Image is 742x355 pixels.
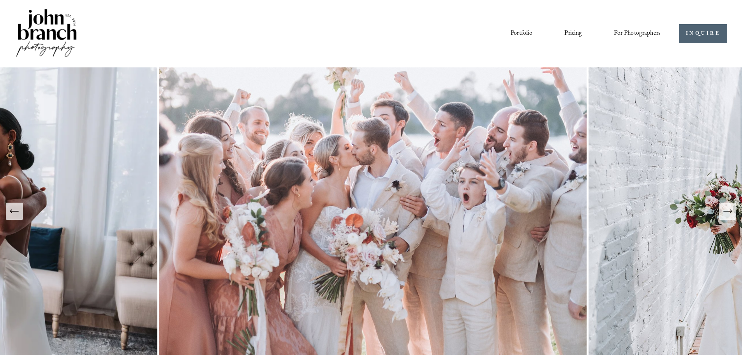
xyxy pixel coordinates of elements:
[679,24,727,43] a: INQUIRE
[614,27,661,40] a: folder dropdown
[719,203,736,220] button: Next Slide
[157,67,589,355] img: A wedding party celebrating outdoors, featuring a bride and groom kissing amidst cheering bridesm...
[6,203,23,220] button: Previous Slide
[511,27,532,40] a: Portfolio
[15,7,78,60] img: John Branch IV Photography
[614,28,661,40] span: For Photographers
[564,27,582,40] a: Pricing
